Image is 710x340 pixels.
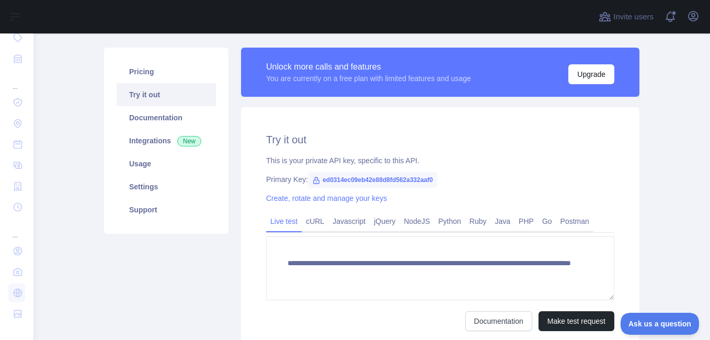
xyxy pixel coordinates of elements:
span: ed0314ec09eb42e88d8fd562a332aaf0 [308,172,437,188]
a: Postman [556,213,593,230]
div: ... [8,219,25,240]
a: jQuery [370,213,399,230]
a: Try it out [117,83,216,106]
a: Pricing [117,60,216,83]
a: Javascript [328,213,370,230]
div: This is your private API key, specific to this API. [266,155,614,166]
div: Primary Key: [266,174,614,185]
a: Python [434,213,465,230]
button: Make test request [539,311,614,331]
a: Java [491,213,515,230]
iframe: Toggle Customer Support [621,313,700,335]
a: PHP [514,213,538,230]
a: Create, rotate and manage your keys [266,194,387,202]
span: Invite users [613,11,654,23]
h2: Try it out [266,132,614,147]
div: Unlock more calls and features [266,61,471,73]
a: cURL [302,213,328,230]
a: Live test [266,213,302,230]
div: You are currently on a free plan with limited features and usage [266,73,471,84]
a: Usage [117,152,216,175]
a: Ruby [465,213,491,230]
button: Invite users [597,8,656,25]
button: Upgrade [568,64,614,84]
a: Integrations New [117,129,216,152]
a: Go [538,213,556,230]
div: ... [8,70,25,91]
a: Documentation [465,311,532,331]
a: Support [117,198,216,221]
a: Documentation [117,106,216,129]
a: Settings [117,175,216,198]
a: NodeJS [399,213,434,230]
span: New [177,136,201,146]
